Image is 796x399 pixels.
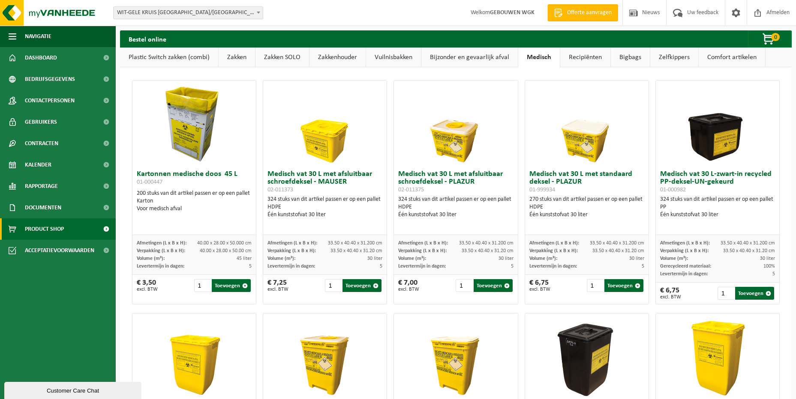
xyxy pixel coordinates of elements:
[120,30,175,47] h2: Bestel online
[660,196,775,219] div: 324 stuks van dit artikel passen er op een pallet
[137,248,185,253] span: Verpakking (L x B x H):
[328,241,382,246] span: 33.50 x 40.40 x 31.200 cm
[611,48,650,67] a: Bigbags
[587,279,604,292] input: 1
[267,170,382,194] h3: Medisch vat 30 L met afsluitbaar schroefdeksel - MAUSER
[660,241,710,246] span: Afmetingen (L x B x H):
[267,187,293,193] span: 02-011373
[398,170,513,194] h3: Medisch vat 30 L met afsluitbaar schroefdeksel - PLAZUR
[25,154,51,176] span: Kalender
[137,241,186,246] span: Afmetingen (L x B x H):
[565,9,614,17] span: Offerte aanvragen
[421,48,518,67] a: Bijzonder en gevaarlijk afval
[718,287,734,300] input: 1
[721,241,775,246] span: 33.50 x 40.40 x 31.200 cm
[660,248,709,253] span: Verpakking (L x B x H):
[529,170,644,194] h3: Medisch vat 30 L met standaard deksel - PLAZUR
[413,313,499,399] img: 01-999935
[771,33,780,41] span: 0
[330,248,382,253] span: 33.50 x 40.40 x 31.20 cm
[675,80,760,166] img: 01-000982
[529,279,550,292] div: € 6,75
[267,256,295,261] span: Volume (m³):
[735,287,774,300] button: Toevoegen
[137,170,252,188] h3: Kartonnen medische doos 45 L
[723,248,775,253] span: 33.50 x 40.40 x 31.20 cm
[137,264,184,269] span: Levertermijn in dagen:
[366,48,421,67] a: Vuilnisbakken
[772,271,775,277] span: 5
[529,256,557,261] span: Volume (m³):
[398,248,447,253] span: Verpakking (L x B x H):
[675,313,760,399] img: 02-011376
[200,248,252,253] span: 40.00 x 28.00 x 50.00 cm
[474,279,513,292] button: Toevoegen
[137,256,165,261] span: Volume (m³):
[592,248,644,253] span: 33.50 x 40.40 x 31.20 cm
[547,4,618,21] a: Offerte aanvragen
[25,90,75,111] span: Contactpersonen
[660,211,775,219] div: Één kunststofvat 30 liter
[25,240,94,261] span: Acceptatievoorwaarden
[25,111,57,133] span: Gebruikers
[650,48,698,67] a: Zelfkippers
[660,256,688,261] span: Volume (m³):
[398,287,419,292] span: excl. BTW
[604,279,643,292] button: Toevoegen
[560,48,610,67] a: Recipiënten
[25,26,51,47] span: Navigatie
[398,211,513,219] div: Één kunststofvat 30 liter
[398,264,446,269] span: Levertermijn in dagen:
[137,179,162,185] span: 01-000447
[529,264,577,269] span: Levertermijn in dagen:
[413,80,499,166] img: 02-011375
[197,241,252,246] span: 40.00 x 28.00 x 50.000 cm
[267,264,315,269] span: Levertermijn in dagen:
[642,264,644,269] span: 5
[459,241,514,246] span: 33.50 x 40.40 x 31.200 cm
[282,313,368,399] img: 02-011377
[529,287,550,292] span: excl. BTW
[660,187,686,193] span: 01-000982
[529,241,579,246] span: Afmetingen (L x B x H):
[398,203,513,211] div: HDPE
[398,241,448,246] span: Afmetingen (L x B x H):
[267,196,382,219] div: 324 stuks van dit artikel passen er op een pallet
[151,80,237,166] img: 01-000447
[120,48,218,67] a: Plastic Switch zakken (combi)
[763,264,775,269] span: 100%
[529,187,555,193] span: 01-999934
[699,48,765,67] a: Comfort artikelen
[282,80,368,166] img: 02-011373
[529,203,644,211] div: HDPE
[590,241,644,246] span: 33.50 x 40.40 x 31.200 cm
[25,47,57,68] span: Dashboard
[137,279,158,292] div: € 3,50
[660,170,775,194] h3: Medisch vat 30 L-zwart-in recycled PP-deksel-UN-gekeurd
[660,271,708,277] span: Levertermijn in dagen:
[748,30,791,48] button: 0
[151,313,237,399] img: 02-011378
[629,256,644,261] span: 30 liter
[518,48,560,67] a: Medisch
[462,248,514,253] span: 33.50 x 40.40 x 31.20 cm
[255,48,309,67] a: Zakken SOLO
[113,6,263,19] span: WIT-GELE KRUIS OOST-VLAANDEREN/LEBBEKE
[660,287,681,300] div: € 6,75
[114,7,263,19] span: WIT-GELE KRUIS OOST-VLAANDEREN/LEBBEKE
[137,197,252,205] div: Karton
[137,190,252,213] div: 200 stuks van dit artikel passen er op een pallet
[760,256,775,261] span: 30 liter
[249,264,252,269] span: 5
[367,256,382,261] span: 30 liter
[544,80,630,166] img: 01-999934
[342,279,381,292] button: Toevoegen
[499,256,514,261] span: 30 liter
[25,133,58,154] span: Contracten
[4,380,143,399] iframe: chat widget
[25,176,58,197] span: Rapportage
[267,211,382,219] div: Één kunststofvat 30 liter
[267,241,317,246] span: Afmetingen (L x B x H):
[490,9,535,16] strong: GEBOUWEN WGK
